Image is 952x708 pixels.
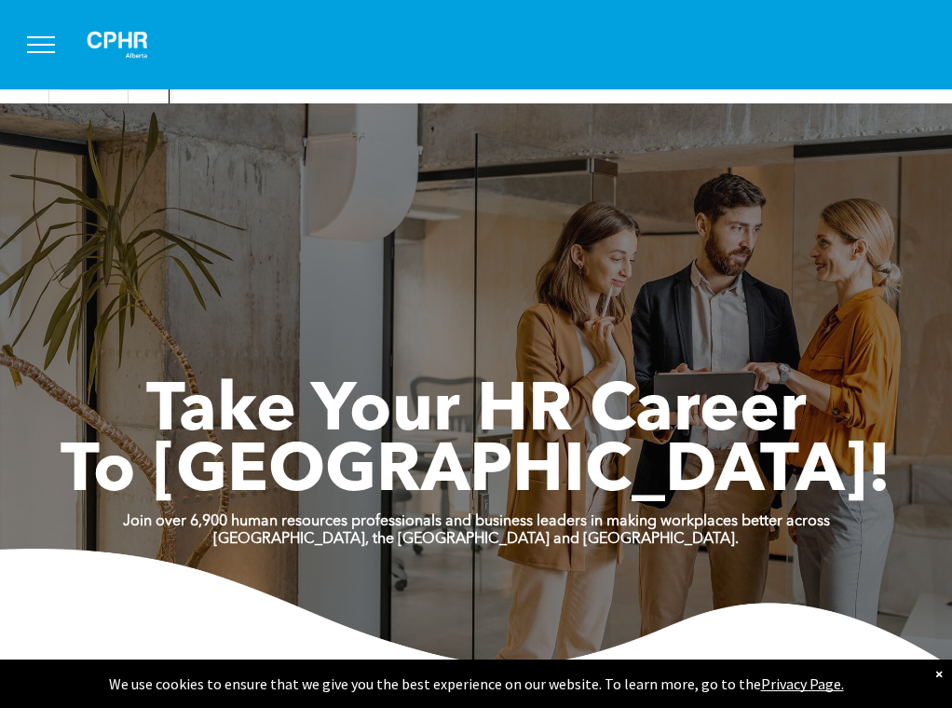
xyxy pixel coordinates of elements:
img: A white background with a few lines on it [71,15,164,75]
a: Privacy Page. [761,674,844,693]
button: menu [17,20,65,69]
strong: [GEOGRAPHIC_DATA], the [GEOGRAPHIC_DATA] and [GEOGRAPHIC_DATA]. [213,532,739,547]
div: Dismiss notification [935,664,943,683]
span: To [GEOGRAPHIC_DATA]! [61,440,891,507]
span: Take Your HR Career [146,379,807,446]
strong: Join over 6,900 human resources professionals and business leaders in making workplaces better ac... [123,514,830,529]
